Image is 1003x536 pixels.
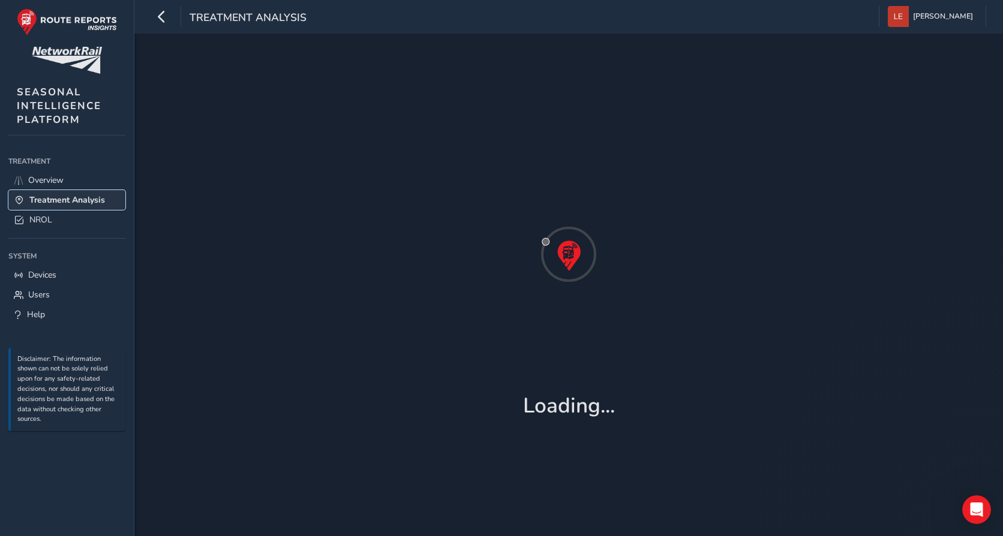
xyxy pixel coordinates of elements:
[28,174,64,186] span: Overview
[32,47,102,74] img: customer logo
[28,269,56,281] span: Devices
[888,6,909,27] img: diamond-layout
[962,495,991,524] iframe: Intercom live chat
[190,10,307,27] span: Treatment Analysis
[8,285,125,305] a: Users
[17,8,117,35] img: rr logo
[29,194,105,206] span: Treatment Analysis
[29,214,52,225] span: NROL
[27,309,45,320] span: Help
[523,393,615,418] h1: Loading...
[8,170,125,190] a: Overview
[8,210,125,230] a: NROL
[8,190,125,210] a: Treatment Analysis
[8,152,125,170] div: Treatment
[913,6,973,27] span: [PERSON_NAME]
[17,354,119,425] p: Disclaimer: The information shown can not be solely relied upon for any safety-related decisions,...
[8,265,125,285] a: Devices
[8,305,125,324] a: Help
[17,85,101,127] span: SEASONAL INTELLIGENCE PLATFORM
[28,289,50,300] span: Users
[888,6,977,27] button: [PERSON_NAME]
[8,247,125,265] div: System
